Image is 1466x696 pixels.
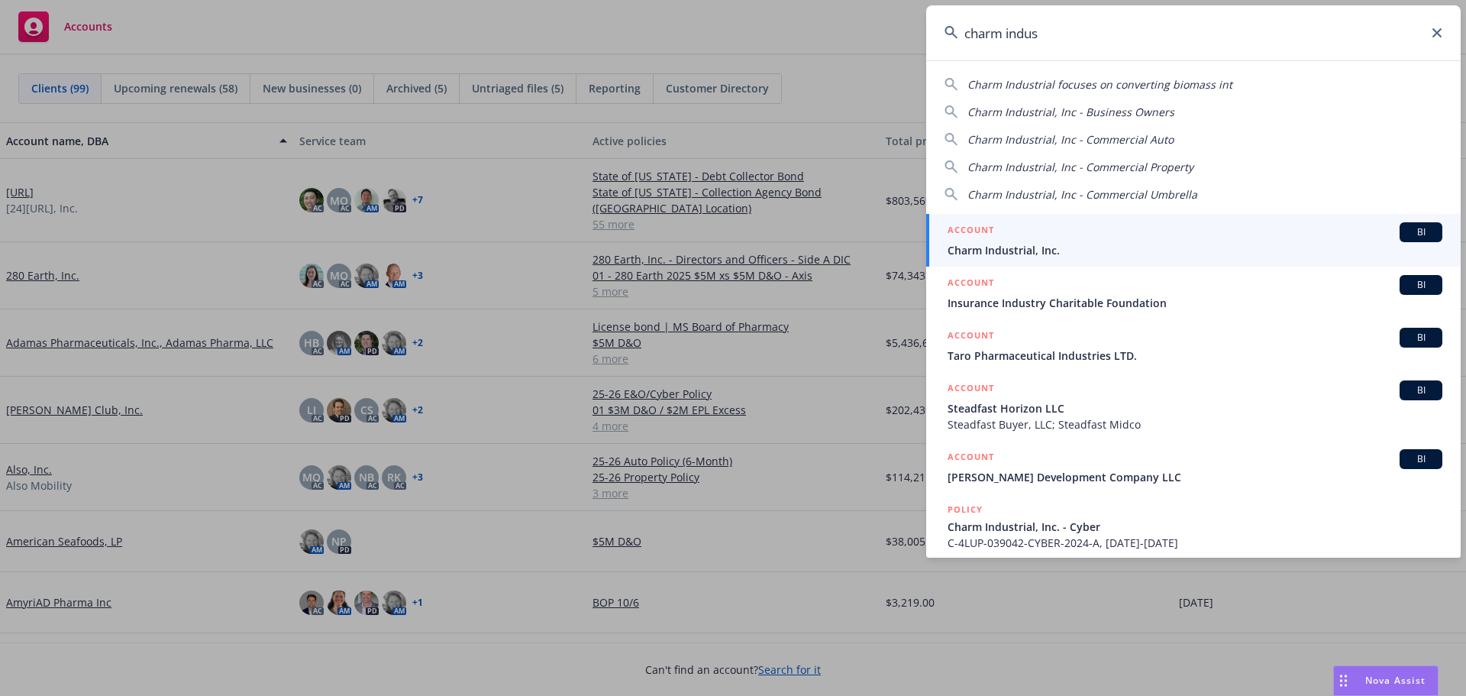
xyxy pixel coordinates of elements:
h5: ACCOUNT [948,222,994,241]
span: Steadfast Horizon LLC [948,400,1442,416]
h5: ACCOUNT [948,328,994,346]
a: POLICYCharm Industrial, Inc. - CyberC-4LUP-039042-CYBER-2024-A, [DATE]-[DATE] [926,494,1461,559]
h5: POLICY [948,502,983,517]
h5: ACCOUNT [948,380,994,399]
span: Charm Industrial focuses on converting biomass int [967,77,1232,92]
button: Nova Assist [1333,665,1439,696]
span: Charm Industrial, Inc - Commercial Umbrella [967,187,1197,202]
a: ACCOUNTBI[PERSON_NAME] Development Company LLC [926,441,1461,494]
a: ACCOUNTBISteadfast Horizon LLCSteadfast Buyer, LLC; Steadfast Midco [926,372,1461,441]
span: Charm Industrial, Inc - Commercial Auto [967,132,1174,147]
a: ACCOUNTBIInsurance Industry Charitable Foundation [926,267,1461,319]
span: C-4LUP-039042-CYBER-2024-A, [DATE]-[DATE] [948,535,1442,551]
div: Drag to move [1334,666,1353,695]
span: Insurance Industry Charitable Foundation [948,295,1442,311]
h5: ACCOUNT [948,449,994,468]
a: ACCOUNTBICharm Industrial, Inc. [926,214,1461,267]
span: BI [1406,452,1436,466]
span: [PERSON_NAME] Development Company LLC [948,469,1442,485]
span: Charm Industrial, Inc - Commercial Property [967,160,1193,174]
span: BI [1406,278,1436,292]
input: Search... [926,5,1461,60]
span: Steadfast Buyer, LLC; Steadfast Midco [948,416,1442,432]
span: BI [1406,384,1436,397]
span: Charm Industrial, Inc - Business Owners [967,105,1174,119]
a: ACCOUNTBITaro Pharmaceutical Industries LTD. [926,319,1461,372]
span: BI [1406,331,1436,345]
h5: ACCOUNT [948,275,994,293]
span: Charm Industrial, Inc. [948,242,1442,258]
span: Nova Assist [1365,674,1426,687]
span: Charm Industrial, Inc. - Cyber [948,519,1442,535]
span: BI [1406,225,1436,239]
span: Taro Pharmaceutical Industries LTD. [948,348,1442,364]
